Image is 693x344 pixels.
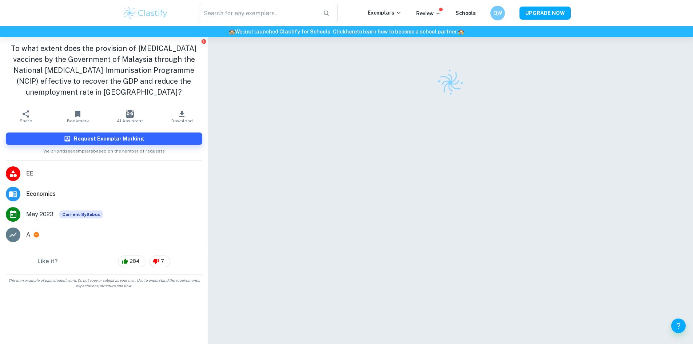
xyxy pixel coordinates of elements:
span: Share [20,118,32,123]
img: Clastify logo [123,6,169,20]
button: Bookmark [52,106,104,127]
span: EE [26,169,202,178]
span: Current Syllabus [59,210,103,218]
button: Report issue [201,39,207,44]
span: This is an example of past student work. Do not copy or submit as your own. Use to understand the... [3,278,205,289]
img: AI Assistant [126,110,134,118]
span: AI Assistant [117,118,143,123]
div: This exemplar is based on the current syllabus. Feel free to refer to it for inspiration/ideas wh... [59,210,103,218]
p: Exemplars [368,9,402,17]
span: 284 [126,258,143,265]
h1: To what extent does the provision of [MEDICAL_DATA] vaccines by the Government of Malaysia throug... [6,43,202,98]
button: Download [156,106,208,127]
button: AI Assistant [104,106,156,127]
div: 284 [118,256,146,267]
div: 7 [149,256,170,267]
h6: Request Exemplar Marking [74,135,144,143]
input: Search for any exemplars... [199,3,318,23]
h6: QW [493,9,502,17]
span: Download [171,118,193,123]
span: Bookmark [67,118,89,123]
span: May 2023 [26,210,53,219]
h6: Like it? [37,257,58,266]
span: We prioritize exemplars based on the number of requests [43,145,165,154]
span: 🏫 [229,29,235,35]
img: Clastify logo [433,65,469,101]
button: Help and Feedback [671,319,686,333]
span: Economics [26,190,202,198]
span: 7 [157,258,168,265]
button: Request Exemplar Marking [6,133,202,145]
p: Review [416,9,441,17]
span: 🏫 [458,29,464,35]
a: here [346,29,357,35]
button: QW [490,6,505,20]
h6: We just launched Clastify for Schools. Click to learn how to become a school partner. [1,28,692,36]
a: Schools [455,10,476,16]
button: UPGRADE NOW [519,7,571,20]
p: A [26,230,30,239]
